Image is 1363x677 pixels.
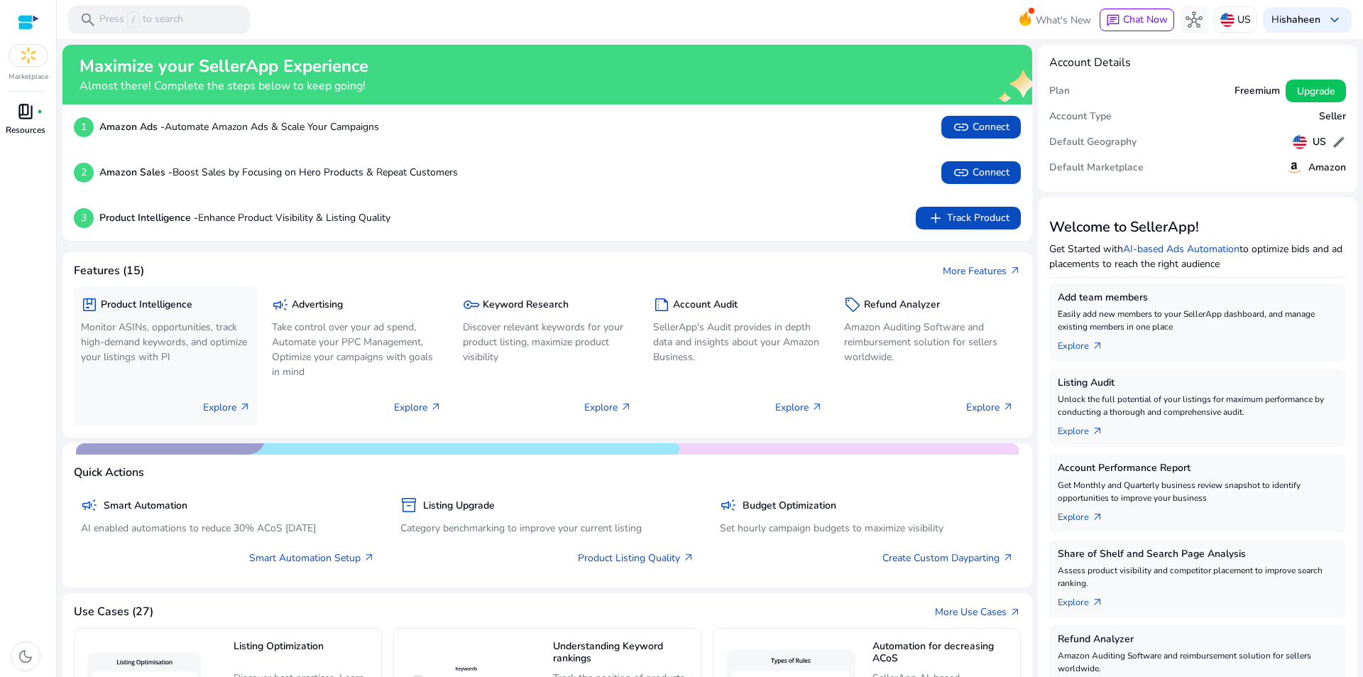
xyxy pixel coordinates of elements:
[1092,511,1103,523] span: arrow_outward
[234,641,374,666] h5: Listing Optimization
[6,124,45,136] p: Resources
[1058,393,1337,418] p: Unlock the full potential of your listings for maximum performance by conducting a thorough and c...
[584,400,632,415] p: Explore
[1058,418,1115,438] a: Explorearrow_outward
[743,500,836,512] h5: Budget Optimization
[272,296,289,313] span: campaign
[74,117,94,137] p: 1
[1237,7,1251,32] p: US
[1313,136,1326,148] h5: US
[394,400,442,415] p: Explore
[1123,242,1239,256] a: AI-based Ads Automation
[1297,84,1335,99] span: Upgrade
[1058,649,1337,675] p: Amazon Auditing Software and reimbursement solution for sellers worldwide.
[927,210,1009,227] span: Track Product
[1235,85,1280,97] h5: Freemium
[1058,548,1337,560] h5: Share of Shelf and Search Page Analysis
[720,497,737,514] span: campaign
[927,210,944,227] span: add
[74,163,94,183] p: 2
[81,521,375,536] p: AI enabled automations to reduce 30% ACoS [DATE]
[953,164,1009,181] span: Connect
[1049,242,1346,271] p: Get Started with to optimize bids and ad placements to reach the right audience
[99,165,458,180] p: Boost Sales by Focusing on Hero Products & Repeat Customers
[9,72,48,82] p: Marketplace
[941,116,1021,139] button: linkConnect
[81,296,98,313] span: package
[1058,462,1337,475] h5: Account Performance Report
[1058,292,1337,304] h5: Add team members
[811,401,823,413] span: arrow_outward
[363,552,375,563] span: arrow_outward
[101,299,192,311] h5: Product Intelligence
[1332,135,1346,149] span: edit
[239,401,251,413] span: arrow_outward
[99,12,183,28] p: Press to search
[953,119,970,136] span: link
[400,521,694,536] p: Category benchmarking to improve your current listing
[1058,333,1115,353] a: Explorearrow_outward
[1271,15,1320,25] p: Hi
[620,401,632,413] span: arrow_outward
[775,400,823,415] p: Explore
[844,320,1014,364] p: Amazon Auditing Software and reimbursement solution for sellers worldwide.
[1293,135,1307,149] img: us.svg
[463,320,633,364] p: Discover relevant keywords for your product listing, maximize product visibility
[1049,111,1112,123] h5: Account Type
[1058,504,1115,524] a: Explorearrow_outward
[1281,13,1320,26] b: shaheen
[104,500,187,512] h5: Smart Automation
[673,299,738,311] h5: Account Audit
[1058,590,1115,610] a: Explorearrow_outward
[1123,13,1168,26] span: Chat Now
[74,605,153,619] h4: Use Cases (27)
[1092,426,1103,437] span: arrow_outward
[1100,9,1174,31] button: chatChat Now
[1186,11,1203,28] span: hub
[127,12,140,28] span: /
[1220,13,1235,27] img: us.svg
[203,400,251,415] p: Explore
[1286,159,1303,176] img: amazon.svg
[1009,265,1021,276] span: arrow_outward
[578,551,694,565] a: Product Listing Quality
[1092,340,1103,352] span: arrow_outward
[653,320,823,364] p: SellerApp's Audit provides in depth data and insights about your Amazon Business.
[1002,552,1014,563] span: arrow_outward
[74,208,94,228] p: 3
[935,605,1021,619] a: More Use Casesarrow_outward
[1180,6,1208,34] button: hub
[943,264,1021,278] a: More Featuresarrow_outward
[844,296,861,313] span: sell
[9,45,48,66] img: walmart.svg
[1049,136,1137,148] h5: Default Geography
[37,109,43,114] span: fiber_manual_record
[966,400,1014,415] p: Explore
[941,161,1021,184] button: linkConnect
[683,552,694,563] span: arrow_outward
[99,120,165,134] b: Amazon Ads -
[81,497,98,514] span: campaign
[916,207,1021,229] button: addTrack Product
[400,497,417,514] span: inventory_2
[80,11,97,28] span: search
[1319,111,1346,123] h5: Seller
[249,551,375,565] a: Smart Automation Setup
[1286,80,1346,102] button: Upgrade
[882,551,1014,565] a: Create Custom Dayparting
[1058,564,1337,590] p: Assess product visibility and competitor placement to improve search ranking.
[864,299,940,311] h5: Refund Analyzer
[1058,377,1337,389] h5: Listing Audit
[1058,479,1337,504] p: Get Monthly and Quarterly business review snapshot to identify opportunities to improve your busi...
[80,56,368,77] h2: Maximize your SellerApp Experience
[99,211,198,224] b: Product Intelligence -
[81,320,251,364] p: Monitor ASINs, opportunities, track high-demand keywords, and optimize your listings with PI
[1058,634,1337,646] h5: Refund Analyzer
[80,80,368,93] h4: Almost there! Complete the steps below to keep going!
[272,320,442,379] p: Take control over your ad spend, Automate your PPC Management, Optimize your campaigns with goals...
[292,299,343,311] h5: Advertising
[423,500,495,512] h5: Listing Upgrade
[483,299,569,311] h5: Keyword Research
[430,401,442,413] span: arrow_outward
[17,103,34,120] span: book_4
